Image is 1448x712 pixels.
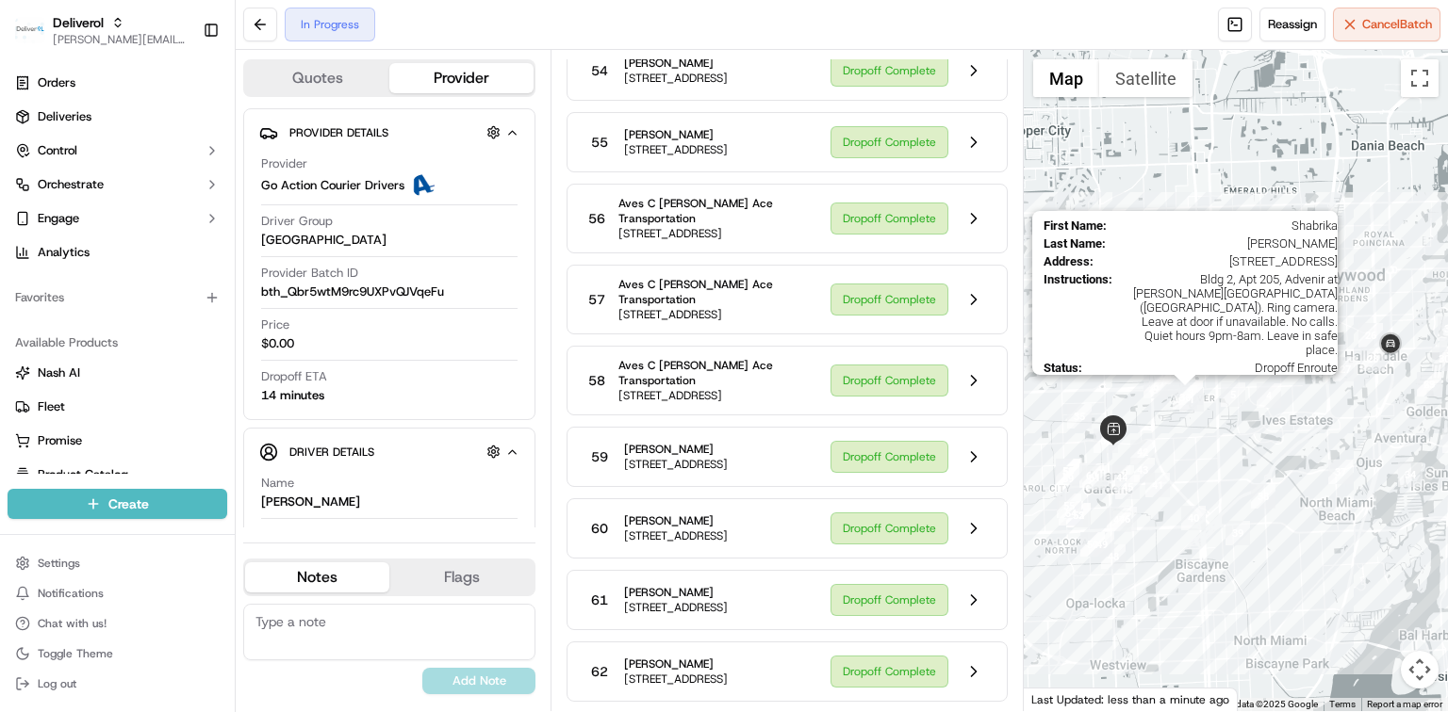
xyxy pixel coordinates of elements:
a: Terms (opens in new tab) [1329,699,1356,709]
span: [STREET_ADDRESS] [624,528,728,543]
button: See all [292,240,343,263]
span: Create [108,494,149,513]
span: Driver Details [289,445,374,460]
div: 5 [1221,382,1245,407]
div: 📗 [19,422,34,437]
span: 56 [588,209,605,228]
button: Driver Details [259,436,519,467]
span: Go Action Courier Drivers [261,177,404,194]
img: ActionCourier.png [412,174,435,197]
div: 41 [1145,473,1170,497]
a: Nash AI [15,364,220,381]
button: Chat with us! [8,610,227,637]
span: 60 [591,519,608,538]
span: Map data ©2025 Google [1215,699,1318,709]
span: Fleet [38,398,65,415]
span: 58 [588,371,605,390]
span: [DATE] [264,291,303,306]
span: 62 [591,662,608,681]
button: Engage [8,203,227,234]
div: 27 [1333,357,1357,381]
div: 34 [1398,462,1423,487]
div: Available Products [8,328,227,358]
span: [STREET_ADDRESS] [624,457,728,472]
button: Create [8,489,227,519]
div: 7 [1150,369,1175,394]
button: Control [8,136,227,166]
button: Provider Details [259,117,519,148]
span: First Name : [1044,218,1107,233]
img: 1736555255976-a54dd68f-1ca7-489b-9aae-adbdc363a1c4 [19,179,53,213]
span: [GEOGRAPHIC_DATA] [261,232,387,249]
span: Provider [261,155,307,172]
span: 54 [591,61,608,80]
input: Got a question? Start typing here... [49,121,339,140]
div: [PERSON_NAME] [261,494,360,510]
button: Notifications [8,580,227,607]
span: [STREET_ADDRESS] [618,226,815,241]
div: 38 [1251,484,1275,509]
span: Address : [1044,254,1094,268]
span: Knowledge Base [38,420,144,439]
span: Product Catalog [38,466,128,483]
span: [PERSON_NAME] [1113,236,1338,251]
p: Welcome 👋 [19,74,343,105]
img: dayle.kruger [19,273,49,303]
button: Nash AI [8,358,227,388]
div: 39 [1226,521,1250,545]
div: 48 [1101,544,1126,569]
button: Fleet [8,392,227,422]
div: 45 [1115,475,1140,499]
span: [PERSON_NAME].[PERSON_NAME] [58,291,250,306]
button: Toggle Theme [8,640,227,667]
span: Instructions : [1044,272,1112,357]
a: Product Catalog [15,466,220,483]
span: [STREET_ADDRESS] [624,600,728,615]
span: Dropoff ETA [261,368,327,385]
span: [STREET_ADDRESS] [618,307,815,322]
button: Notes [245,562,389,592]
span: Aves C [PERSON_NAME] Ace Transportation [618,196,815,226]
div: 💻 [159,422,174,437]
span: Pylon [188,466,228,480]
div: 62 [1375,330,1406,360]
span: $0.00 [261,335,294,352]
a: Analytics [8,237,227,267]
a: Deliveries [8,102,227,132]
span: [PERSON_NAME] [624,513,728,528]
div: 49 [1090,532,1114,557]
div: 59 [1056,466,1080,491]
button: Reassign [1259,8,1325,41]
div: Last Updated: less than a minute ago [1024,688,1238,711]
span: Dropoff Enroute [1090,361,1338,375]
img: Deliverol [15,17,45,43]
button: Start new chat [321,185,343,207]
span: Aves C [PERSON_NAME] Ace Transportation [618,277,815,307]
div: 37 [1328,460,1353,484]
a: Orders [8,68,227,98]
div: 36 [1173,385,1197,410]
img: 1724597045416-56b7ee45-8013-43a0-a6f9-03cb97ddad50 [40,179,74,213]
button: Product Catalog [8,460,227,490]
div: 14 minutes [261,387,324,404]
div: Past conversations [19,244,126,259]
div: 40 [1181,506,1206,530]
div: 53 [1066,503,1091,527]
span: Control [38,142,77,159]
div: 63 [1417,372,1441,396]
div: 6 [1144,374,1168,398]
span: [STREET_ADDRESS] [618,388,815,403]
div: 60 [1079,463,1104,488]
button: Provider [389,63,534,93]
span: API Documentation [178,420,303,439]
span: Provider Batch ID [261,265,358,282]
button: Quotes [245,63,389,93]
button: Show satellite imagery [1099,59,1193,97]
div: 4 [1257,383,1281,408]
span: Toggle Theme [38,646,113,661]
span: Aves C [PERSON_NAME] Ace Transportation [618,358,815,388]
div: 35 [1067,404,1092,429]
span: Log out [38,676,76,691]
span: [PERSON_NAME] [624,127,728,142]
div: 47 [1107,508,1131,532]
